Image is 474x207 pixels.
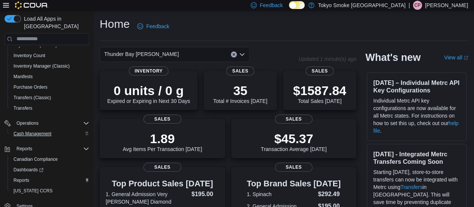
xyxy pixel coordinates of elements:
span: Dashboards [10,165,89,174]
a: Reports [10,176,32,185]
input: Dark Mode [289,1,305,9]
dd: $292.49 [318,190,341,199]
button: Inventory Count [7,50,92,61]
span: Inventory Manager (Classic) [10,62,89,71]
button: Manifests [7,71,92,82]
p: 1.89 [123,131,202,146]
dd: $195.00 [191,190,219,199]
button: Operations [1,118,92,128]
button: Open list of options [239,51,245,57]
button: Operations [13,119,42,128]
span: Operations [16,120,39,126]
span: Cash Management [13,131,51,137]
span: Sales [144,163,181,172]
span: Cash Management [10,129,89,138]
span: Transfers [13,105,32,111]
p: 35 [213,83,267,98]
span: Reports [13,177,29,183]
span: Washington CCRS [10,186,89,195]
h3: [DATE] - Integrated Metrc Transfers Coming Soon [373,150,460,165]
span: Reports [13,144,89,153]
button: Reports [7,175,92,186]
span: Inventory Manager (Classic) [13,63,70,69]
a: Transfers [400,184,422,190]
span: Inventory Count [10,51,89,60]
span: Transfers (Classic) [13,95,51,101]
span: Dashboards [13,167,43,173]
div: Avg Items Per Transaction [DATE] [123,131,202,152]
div: Transaction Average [DATE] [261,131,327,152]
span: Transfers [10,104,89,113]
span: Reports [16,146,32,152]
button: Cash Management [7,128,92,139]
h3: Top Product Sales [DATE] [106,179,219,188]
p: Individual Metrc API key configurations are now available for all Metrc states. For instructions ... [373,97,460,134]
div: Total Sales [DATE] [293,83,346,104]
button: Clear input [231,51,237,57]
span: Feedback [146,23,169,30]
span: Sales [306,66,334,76]
a: help file [373,120,458,134]
svg: External link [464,56,468,60]
a: Manifests [10,72,36,81]
a: Inventory Count [10,51,48,60]
button: Transfers (Classic) [7,92,92,103]
div: Cameron Palmer [413,1,422,10]
a: View allExternal link [444,54,468,60]
button: Transfers [7,103,92,113]
dt: 1. Spinach [247,190,315,198]
span: Inventory Count [13,53,45,59]
button: [US_STATE] CCRS [7,186,92,196]
a: Canadian Compliance [10,155,61,164]
p: Updated 1 minute(s) ago [299,56,356,62]
span: Canadian Compliance [10,155,89,164]
h2: What's new [365,51,420,63]
button: Reports [13,144,35,153]
div: Expired or Expiring in Next 30 Days [107,83,190,104]
span: Purchase Orders [13,84,48,90]
h3: Top Brand Sales [DATE] [247,179,341,188]
span: [US_STATE] CCRS [13,188,52,194]
p: | [408,1,410,10]
span: Sales [144,115,181,124]
span: Canadian Compliance [13,156,58,162]
div: Total # Invoices [DATE] [213,83,267,104]
span: Sales [275,163,313,172]
span: Transfers (Classic) [10,93,89,102]
a: [US_STATE] CCRS [10,186,55,195]
p: [PERSON_NAME] [425,1,468,10]
span: Sales [226,66,254,76]
p: $1587.84 [293,83,346,98]
button: Canadian Compliance [7,154,92,165]
span: Thunder Bay [PERSON_NAME] [104,50,179,59]
a: Cash Management [10,129,54,138]
span: Sales [275,115,313,124]
img: Cova [15,2,48,9]
p: $45.37 [261,131,327,146]
p: Tokyo Smoke [GEOGRAPHIC_DATA] [318,1,406,10]
span: Manifests [10,72,89,81]
a: Dashboards [10,165,46,174]
button: Reports [1,144,92,154]
span: Purchase Orders [10,83,89,92]
h3: [DATE] – Individual Metrc API Key Configurations [373,79,460,94]
span: Reports [10,176,89,185]
a: Purchase Orders [10,83,51,92]
span: Feedback [260,2,283,9]
a: Transfers (Classic) [10,93,54,102]
button: Purchase Orders [7,82,92,92]
span: Inventory [129,66,169,76]
span: Manifests [13,74,33,80]
h1: Home [100,17,130,32]
a: Inventory Manager (Classic) [10,62,73,71]
span: CP [414,1,421,10]
span: Load All Apps in [GEOGRAPHIC_DATA] [21,15,89,30]
a: Dashboards [7,165,92,175]
p: 0 units / 0 g [107,83,190,98]
button: Inventory Manager (Classic) [7,61,92,71]
span: Operations [13,119,89,128]
a: Feedback [134,19,172,34]
a: Transfers [10,104,35,113]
